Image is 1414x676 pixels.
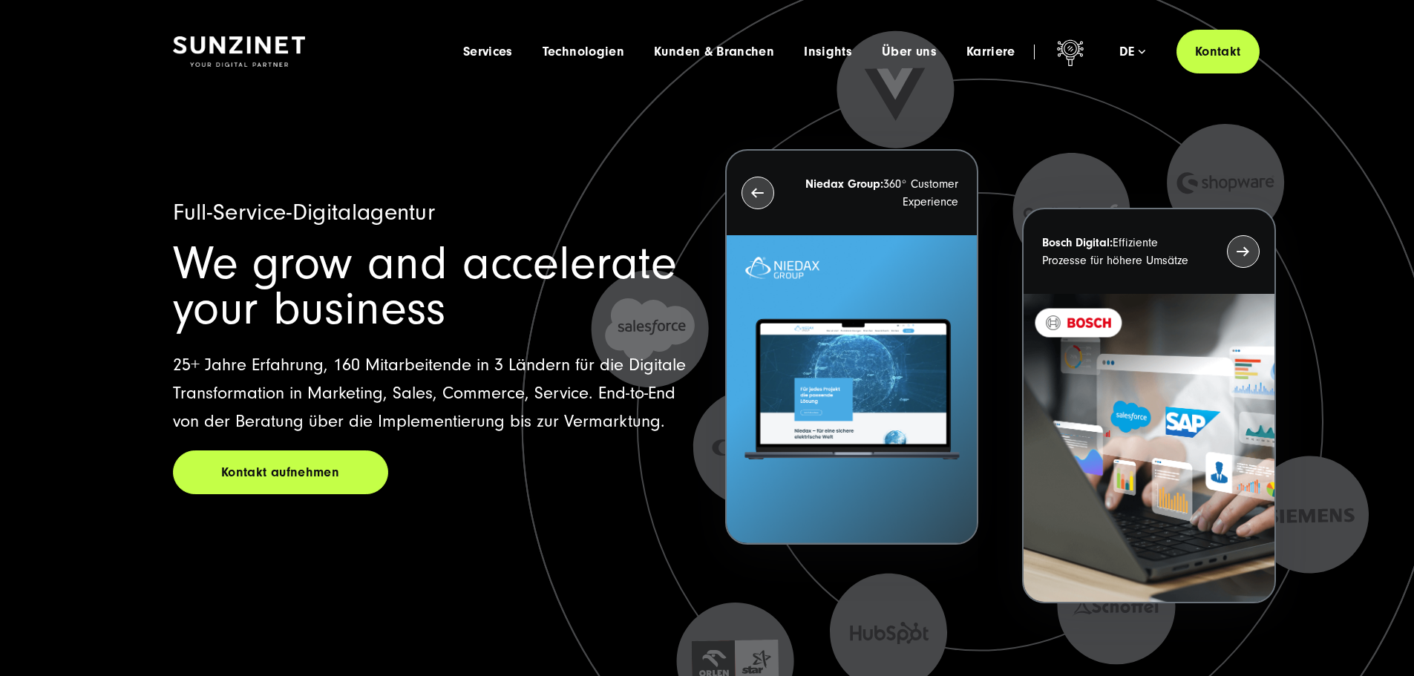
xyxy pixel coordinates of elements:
span: Full-Service-Digitalagentur [173,199,436,226]
strong: Bosch Digital: [1042,236,1113,249]
a: Technologien [543,45,624,59]
a: Karriere [966,45,1015,59]
p: Effiziente Prozesse für höhere Umsätze [1042,234,1199,269]
a: Kunden & Branchen [654,45,774,59]
strong: Niedax Group: [805,177,883,191]
span: We grow and accelerate your business [173,237,677,335]
a: Kontakt aufnehmen [173,450,388,494]
p: 360° Customer Experience [801,175,958,211]
button: Bosch Digital:Effiziente Prozesse für höhere Umsätze BOSCH - Kundeprojekt - Digital Transformatio... [1022,208,1275,603]
img: SUNZINET Full Service Digital Agentur [173,36,305,68]
a: Insights [804,45,852,59]
p: 25+ Jahre Erfahrung, 160 Mitarbeitende in 3 Ländern für die Digitale Transformation in Marketing,... [173,351,690,436]
a: Kontakt [1176,30,1260,73]
button: Niedax Group:360° Customer Experience Letztes Projekt von Niedax. Ein Laptop auf dem die Niedax W... [725,149,978,545]
img: Letztes Projekt von Niedax. Ein Laptop auf dem die Niedax Website geöffnet ist, auf blauem Hinter... [727,235,977,543]
a: Über uns [882,45,937,59]
a: Services [463,45,513,59]
img: BOSCH - Kundeprojekt - Digital Transformation Agentur SUNZINET [1024,294,1274,602]
div: de [1119,45,1145,59]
